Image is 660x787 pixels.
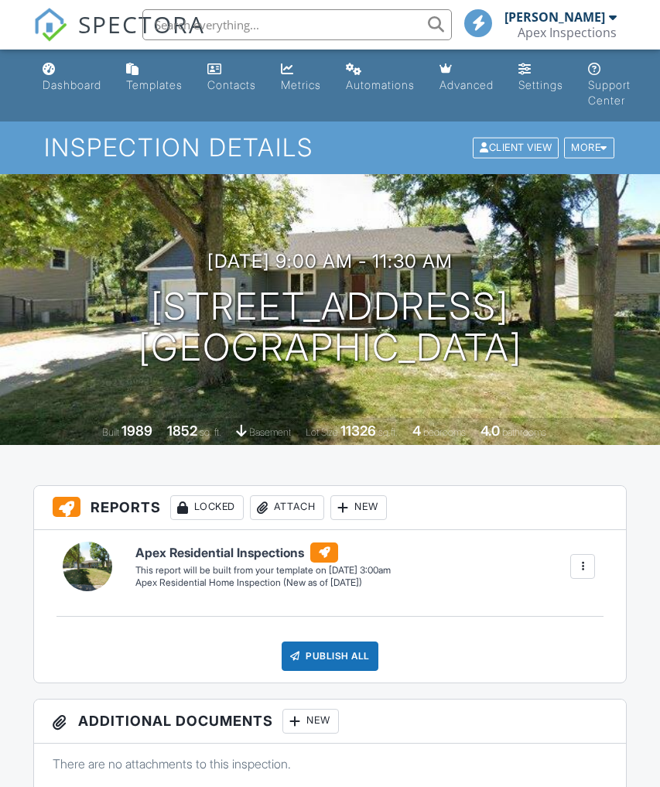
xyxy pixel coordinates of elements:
[502,426,546,438] span: bathrooms
[340,56,421,100] a: Automations (Basic)
[126,78,183,91] div: Templates
[471,141,563,152] a: Client View
[138,286,522,368] h1: [STREET_ADDRESS] [GEOGRAPHIC_DATA]
[207,251,453,272] h3: [DATE] 9:00 am - 11:30 am
[306,426,338,438] span: Lot Size
[282,642,378,671] div: Publish All
[33,21,205,53] a: SPECTORA
[167,423,197,439] div: 1852
[53,755,608,772] p: There are no attachments to this inspection.
[378,426,398,438] span: sq.ft.
[281,78,321,91] div: Metrics
[439,78,494,91] div: Advanced
[480,423,500,439] div: 4.0
[78,8,205,40] span: SPECTORA
[44,134,616,161] h1: Inspection Details
[34,486,627,530] h3: Reports
[207,78,256,91] div: Contacts
[249,426,291,438] span: basement
[433,56,500,100] a: Advanced
[200,426,221,438] span: sq. ft.
[102,426,119,438] span: Built
[135,542,391,563] h6: Apex Residential Inspections
[564,138,614,159] div: More
[250,495,324,520] div: Attach
[121,423,152,439] div: 1989
[518,78,563,91] div: Settings
[33,8,67,42] img: The Best Home Inspection Software - Spectora
[504,9,605,25] div: [PERSON_NAME]
[282,709,339,734] div: New
[142,9,452,40] input: Search everything...
[275,56,327,100] a: Metrics
[582,56,637,115] a: Support Center
[170,495,244,520] div: Locked
[330,495,387,520] div: New
[340,423,376,439] div: 11326
[135,564,391,577] div: This report will be built from your template on [DATE] 3:00am
[588,78,631,107] div: Support Center
[518,25,617,40] div: Apex Inspections
[473,138,559,159] div: Client View
[34,700,627,744] h3: Additional Documents
[512,56,569,100] a: Settings
[412,423,421,439] div: 4
[120,56,189,100] a: Templates
[135,577,391,590] div: Apex Residential Home Inspection (New as of [DATE])
[423,426,466,438] span: bedrooms
[36,56,108,100] a: Dashboard
[201,56,262,100] a: Contacts
[43,78,101,91] div: Dashboard
[346,78,415,91] div: Automations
